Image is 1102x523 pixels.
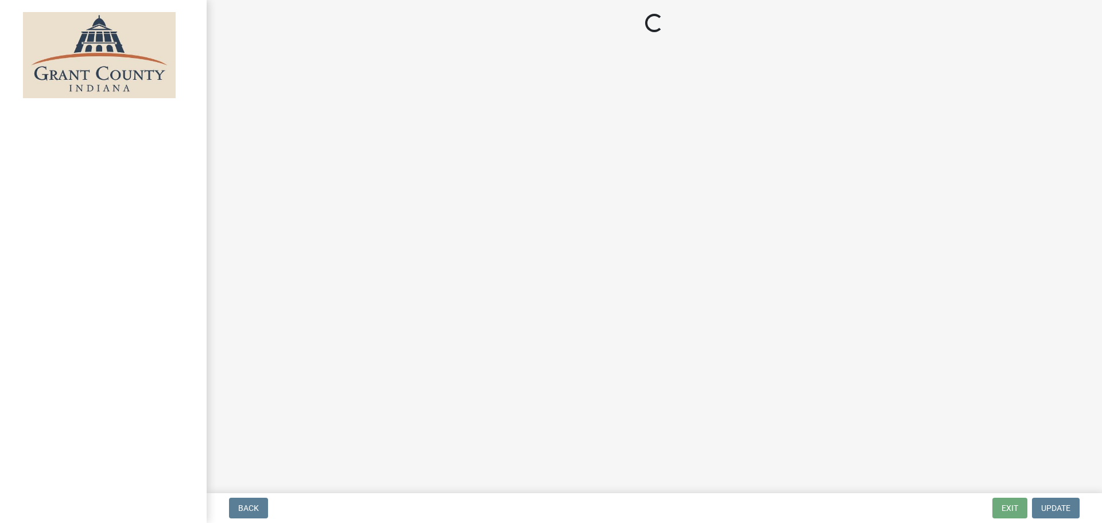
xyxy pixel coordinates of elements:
img: Grant County, Indiana [23,12,176,98]
span: Update [1041,503,1070,513]
button: Update [1032,498,1080,518]
button: Back [229,498,268,518]
span: Back [238,503,259,513]
button: Exit [992,498,1027,518]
